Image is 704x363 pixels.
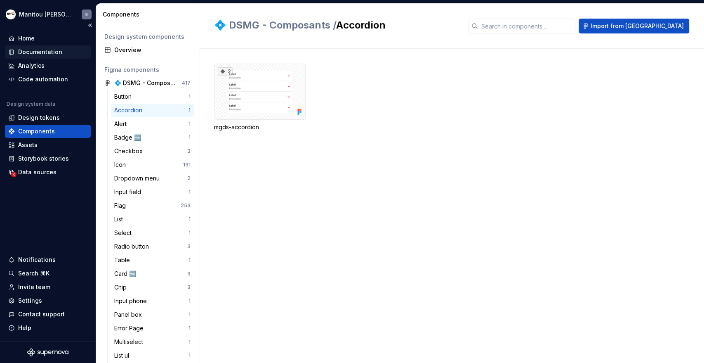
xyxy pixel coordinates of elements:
[188,311,191,318] div: 1
[188,189,191,195] div: 1
[114,324,147,332] div: Error Page
[27,348,68,356] svg: Supernova Logo
[111,90,194,103] a: Button1
[183,161,191,168] div: 131
[188,339,191,345] div: 1
[114,161,129,169] div: Icon
[5,59,91,72] a: Analytics
[7,101,55,107] div: Design system data
[114,46,191,54] div: Overview
[187,284,191,291] div: 3
[5,321,91,335] button: Help
[114,174,163,183] div: Dropdown menu
[187,243,191,250] div: 3
[6,9,16,19] img: e5cfe62c-2ffb-4aae-a2e8-6f19d60e01f1.png
[111,158,194,171] a: Icon131
[111,308,194,321] a: Panel box1
[5,280,91,294] a: Invite team
[5,294,91,307] a: Settings
[84,19,96,31] button: Collapse sidebar
[114,297,150,305] div: Input phone
[214,123,306,131] div: mgds-accordion
[18,34,35,43] div: Home
[114,311,145,319] div: Panel box
[103,10,195,19] div: Components
[187,148,191,154] div: 3
[5,308,91,321] button: Contact support
[188,325,191,332] div: 1
[18,168,57,176] div: Data sources
[101,76,194,90] a: 💠 DSMG - Composants417
[114,256,133,264] div: Table
[104,66,191,74] div: Figma components
[18,256,56,264] div: Notifications
[18,127,55,135] div: Components
[188,298,191,304] div: 1
[214,64,306,131] div: 2mgds-accordion
[5,267,91,280] button: Search ⌘K
[111,213,194,226] a: List1
[5,152,91,165] a: Storybook stories
[18,324,31,332] div: Help
[18,114,60,122] div: Design tokens
[101,43,194,57] a: Overview
[187,175,191,182] div: 2
[218,67,233,76] div: 2
[478,19,575,33] input: Search in components...
[114,188,144,196] div: Input field
[18,297,42,305] div: Settings
[5,253,91,266] button: Notifications
[5,166,91,179] a: Data sources
[5,73,91,86] a: Code automation
[111,131,194,144] a: Badge 🆕1
[188,216,191,223] div: 1
[18,310,65,318] div: Contact support
[111,185,194,199] a: Input field1
[114,106,146,114] div: Accordion
[18,141,38,149] div: Assets
[18,75,68,83] div: Code automation
[111,240,194,253] a: Radio button3
[5,45,91,59] a: Documentation
[2,5,94,23] button: Manitou [PERSON_NAME] Design SystemE
[181,202,191,209] div: 253
[111,322,194,335] a: Error Page1
[114,215,126,223] div: List
[111,172,194,185] a: Dropdown menu2
[114,229,135,237] div: Select
[5,125,91,138] a: Components
[591,22,684,30] span: Import from [GEOGRAPHIC_DATA]
[18,48,62,56] div: Documentation
[114,93,135,101] div: Button
[104,33,191,41] div: Design system components
[18,283,50,291] div: Invite team
[188,121,191,127] div: 1
[5,138,91,152] a: Assets
[111,117,194,130] a: Alert1
[111,294,194,308] a: Input phone1
[111,281,194,294] a: Chip3
[114,147,146,155] div: Checkbox
[85,11,88,18] div: E
[114,270,139,278] div: Card 🆕
[114,351,132,360] div: List ul
[18,62,45,70] div: Analytics
[579,19,689,33] button: Import from [GEOGRAPHIC_DATA]
[188,230,191,236] div: 1
[111,267,194,280] a: Card 🆕3
[114,242,152,251] div: Radio button
[111,349,194,362] a: List ul1
[182,80,191,86] div: 417
[18,269,49,278] div: Search ⌘K
[5,111,91,124] a: Design tokens
[111,145,194,158] a: Checkbox3
[111,335,194,349] a: Multiselect1
[114,133,144,142] div: Badge 🆕
[188,352,191,359] div: 1
[188,134,191,141] div: 1
[114,79,176,87] div: 💠 DSMG - Composants
[19,10,72,19] div: Manitou [PERSON_NAME] Design System
[214,19,458,32] h2: Accordion
[111,199,194,212] a: Flag253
